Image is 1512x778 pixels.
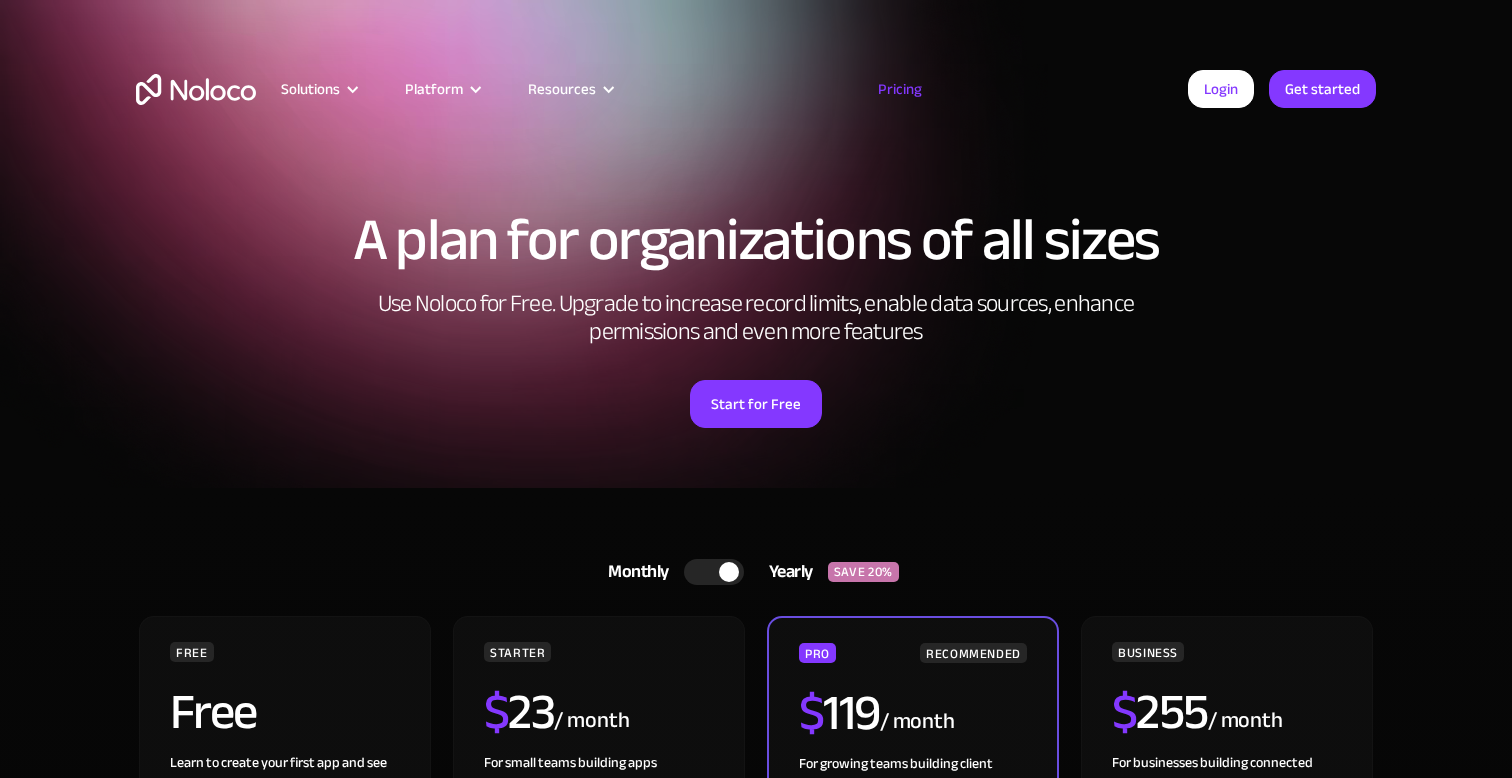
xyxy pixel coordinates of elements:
[744,557,828,587] div: Yearly
[828,562,899,582] div: SAVE 20%
[380,76,503,102] div: Platform
[799,643,836,663] div: PRO
[554,705,629,737] div: / month
[853,76,947,102] a: Pricing
[880,706,955,738] div: / month
[256,76,380,102] div: Solutions
[799,666,824,760] span: $
[136,74,256,105] a: home
[1269,70,1376,108] a: Get started
[484,665,509,759] span: $
[170,642,214,662] div: FREE
[170,687,257,737] h2: Free
[528,76,596,102] div: Resources
[484,642,551,662] div: STARTER
[356,290,1156,346] h2: Use Noloco for Free. Upgrade to increase record limits, enable data sources, enhance permissions ...
[405,76,463,102] div: Platform
[503,76,636,102] div: Resources
[690,380,822,428] a: Start for Free
[920,643,1027,663] div: RECOMMENDED
[1112,642,1184,662] div: BUSINESS
[281,76,340,102] div: Solutions
[1208,705,1283,737] div: / month
[1112,687,1208,737] h2: 255
[1112,665,1137,759] span: $
[583,557,684,587] div: Monthly
[799,688,880,738] h2: 119
[136,210,1376,270] h1: A plan for organizations of all sizes
[1188,70,1254,108] a: Login
[484,687,555,737] h2: 23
